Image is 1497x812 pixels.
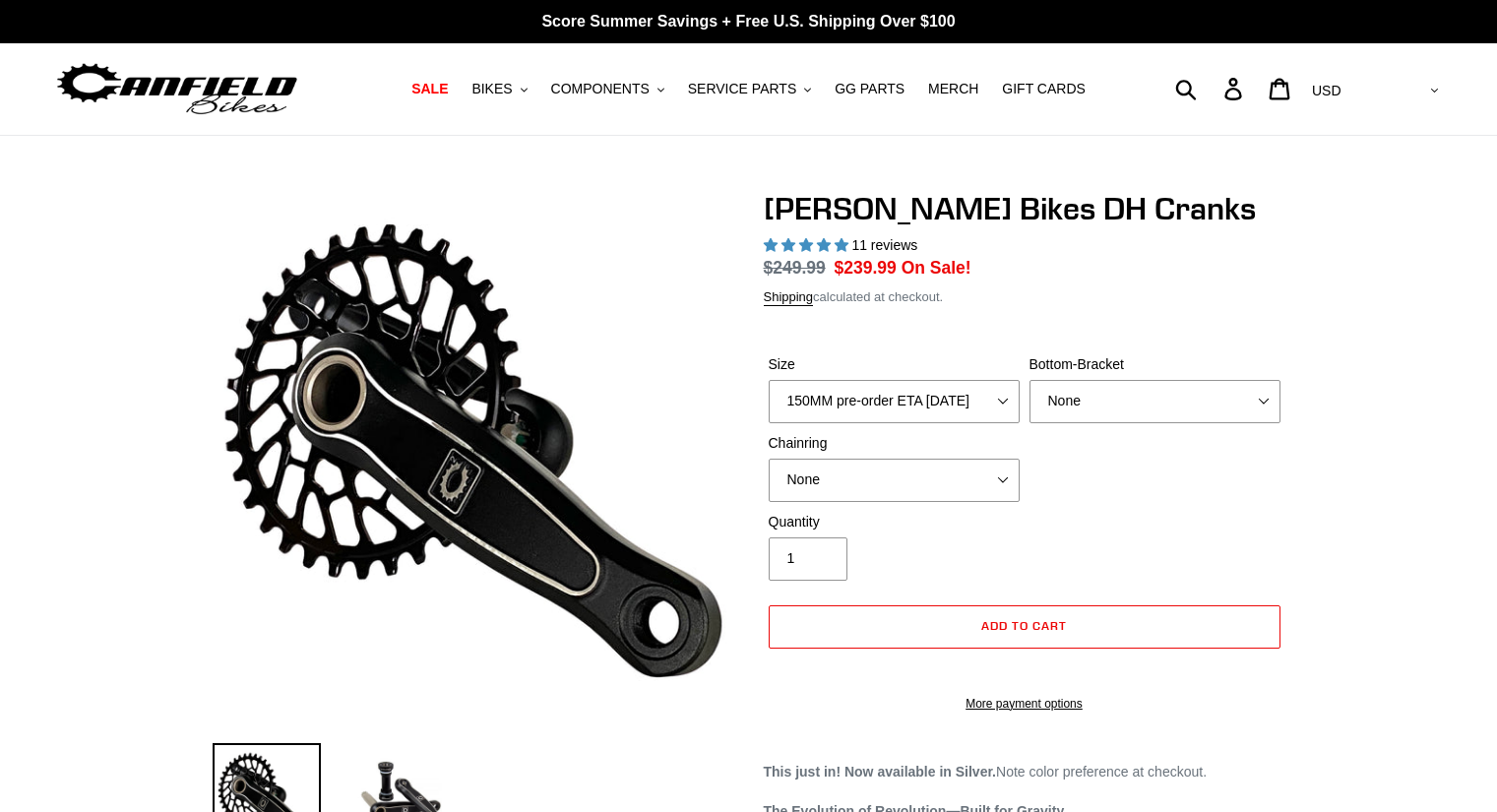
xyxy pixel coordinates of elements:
span: COMPONENTS [551,81,650,97]
input: Search [1186,67,1236,110]
label: Chainring [769,433,1020,454]
span: 4.91 stars [764,237,852,253]
img: Canfield Bikes [54,58,300,120]
span: GG PARTS [835,81,904,97]
span: On Sale! [902,255,971,281]
a: SALE [402,76,458,102]
h1: [PERSON_NAME] Bikes DH Cranks [764,190,1285,227]
span: SALE [411,81,448,97]
div: calculated at checkout. [764,287,1285,307]
a: GIFT CARDS [992,76,1095,102]
button: Add to cart [769,605,1280,649]
label: Bottom-Bracket [1029,354,1280,375]
a: Shipping [764,289,814,306]
span: Add to cart [981,618,1067,633]
strong: This just in! Now available in Silver. [764,764,997,780]
button: SERVICE PARTS [678,76,821,102]
span: GIFT CARDS [1002,81,1086,97]
button: COMPONENTS [541,76,674,102]
a: More payment options [769,695,1280,713]
span: SERVICE PARTS [688,81,796,97]
a: GG PARTS [825,76,914,102]
span: MERCH [928,81,978,97]
span: $239.99 [835,258,897,278]
span: BIKES [471,81,512,97]
span: 11 reviews [851,237,917,253]
p: Note color preference at checkout. [764,762,1285,782]
a: MERCH [918,76,988,102]
label: Size [769,354,1020,375]
button: BIKES [462,76,536,102]
s: $249.99 [764,258,826,278]
label: Quantity [769,512,1020,532]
